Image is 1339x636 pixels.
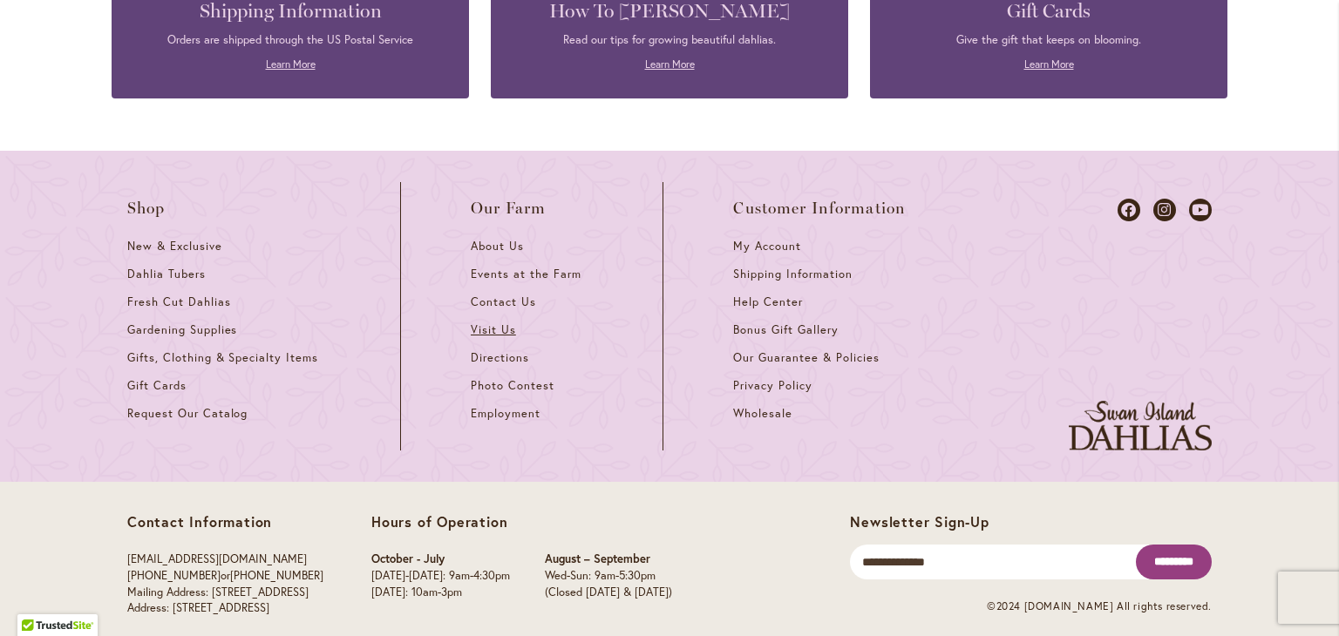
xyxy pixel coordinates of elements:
span: Contact Us [471,294,536,309]
span: Gardening Supplies [127,322,237,337]
a: Learn More [645,58,695,71]
p: Wed-Sun: 9am-5:30pm [545,568,672,585]
span: Fresh Cut Dahlias [127,294,231,309]
a: [EMAIL_ADDRESS][DOMAIN_NAME] [127,551,307,566]
span: Events at the Farm [471,267,581,281]
span: Privacy Policy [733,378,812,393]
span: Shipping Information [733,267,852,281]
p: October - July [371,551,510,568]
p: Contact Information [127,513,323,531]
span: My Account [733,239,801,254]
span: Photo Contest [471,378,554,393]
p: August – September [545,551,672,568]
span: Our Guarantee & Policies [733,350,879,365]
span: Visit Us [471,322,516,337]
span: Directions [471,350,529,365]
span: Gifts, Clothing & Specialty Items [127,350,318,365]
p: Read our tips for growing beautiful dahlias. [517,32,822,48]
span: Shop [127,200,166,217]
a: [PHONE_NUMBER] [127,568,221,583]
p: or Mailing Address: [STREET_ADDRESS] Address: [STREET_ADDRESS] [127,551,323,616]
p: Give the gift that keeps on blooming. [896,32,1201,48]
a: Dahlias on Facebook [1118,199,1140,221]
a: [PHONE_NUMBER] [230,568,323,583]
span: Dahlia Tubers [127,267,206,281]
span: Customer Information [733,200,906,217]
span: Employment [471,406,540,421]
a: Dahlias on Instagram [1153,199,1176,221]
span: About Us [471,239,524,254]
span: Bonus Gift Gallery [733,322,838,337]
p: Orders are shipped through the US Postal Service [138,32,443,48]
span: Help Center [733,294,803,309]
p: Hours of Operation [371,513,672,531]
a: Learn More [266,58,316,71]
p: [DATE]-[DATE]: 9am-4:30pm [371,568,510,585]
span: Gift Cards [127,378,187,393]
span: Newsletter Sign-Up [850,512,989,531]
span: Our Farm [471,200,546,217]
span: Request Our Catalog [127,406,248,421]
a: Dahlias on Youtube [1189,199,1212,221]
span: Wholesale [733,406,792,421]
span: New & Exclusive [127,239,222,254]
a: Learn More [1024,58,1074,71]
